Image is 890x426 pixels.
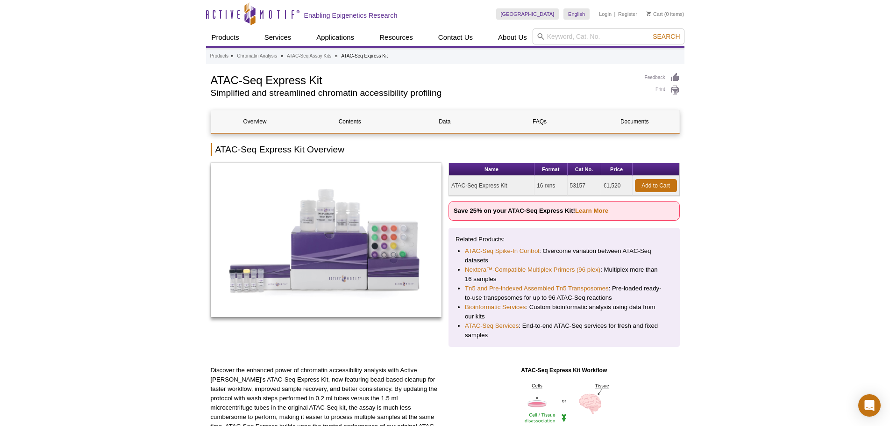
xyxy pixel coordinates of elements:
a: Tn5 and Pre-indexed Assembled Tn5 Transposomes [465,284,609,293]
a: Login [599,11,612,17]
h2: Simplified and streamlined chromatin accessibility profiling [211,89,635,97]
th: Name [449,163,534,176]
img: Your Cart [647,11,651,16]
button: Search [650,32,683,41]
a: Data [401,110,489,133]
span: Search [653,33,680,40]
a: Services [259,29,297,46]
h2: ATAC-Seq Express Kit Overview [211,143,680,156]
li: | [614,8,616,20]
li: : End-to-end ATAC-Seq services for fresh and fixed samples [465,321,663,340]
a: [GEOGRAPHIC_DATA] [496,8,559,20]
strong: Save 25% on your ATAC-Seq Express Kit! [454,207,608,214]
a: Products [206,29,245,46]
li: : Overcome variation between ATAC-Seq datasets [465,246,663,265]
a: ATAC-Seq Services [465,321,519,331]
h1: ATAC-Seq Express Kit [211,72,635,87]
a: Contact Us [433,29,478,46]
a: Bioinformatic Services [465,303,526,312]
li: : Multiplex more than 16 samples [465,265,663,284]
li: » [231,53,234,58]
li: ATAC-Seq Express Kit [341,53,388,58]
a: Chromatin Analysis [237,52,277,60]
a: Resources [374,29,419,46]
strong: ATAC-Seq Express Kit Workflow [521,367,607,374]
a: Add to Cart [635,179,677,192]
a: Cart [647,11,663,17]
th: Cat No. [568,163,601,176]
li: (0 items) [647,8,684,20]
a: FAQs [496,110,584,133]
td: 16 rxns [534,176,568,196]
li: » [281,53,284,58]
a: Contents [306,110,394,133]
a: Register [618,11,637,17]
td: €1,520 [601,176,633,196]
a: Documents [591,110,678,133]
a: Products [210,52,228,60]
td: 53157 [568,176,601,196]
li: » [335,53,338,58]
th: Format [534,163,568,176]
img: ATAC-Seq Express Kit [211,163,442,317]
a: Nextera™-Compatible Multiplex Primers (96 plex) [465,265,600,274]
p: Related Products: [456,235,673,244]
a: Learn More [575,207,608,214]
input: Keyword, Cat. No. [533,29,684,44]
a: Applications [311,29,360,46]
h2: Enabling Epigenetics Research [304,11,398,20]
a: ATAC-Seq Spike-In Control [465,246,539,256]
td: ATAC-Seq Express Kit [449,176,534,196]
th: Price [601,163,633,176]
a: English [563,8,590,20]
li: : Custom bioinformatic analysis using data from our kits [465,303,663,321]
li: : Pre-loaded ready-to-use transposomes for up to 96 ATAC-Seq reactions [465,284,663,303]
a: ATAC-Seq Assay Kits [287,52,331,60]
a: Feedback [645,72,680,83]
div: Open Intercom Messenger [858,394,881,417]
a: Overview [211,110,299,133]
a: Print [645,85,680,95]
a: About Us [492,29,533,46]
